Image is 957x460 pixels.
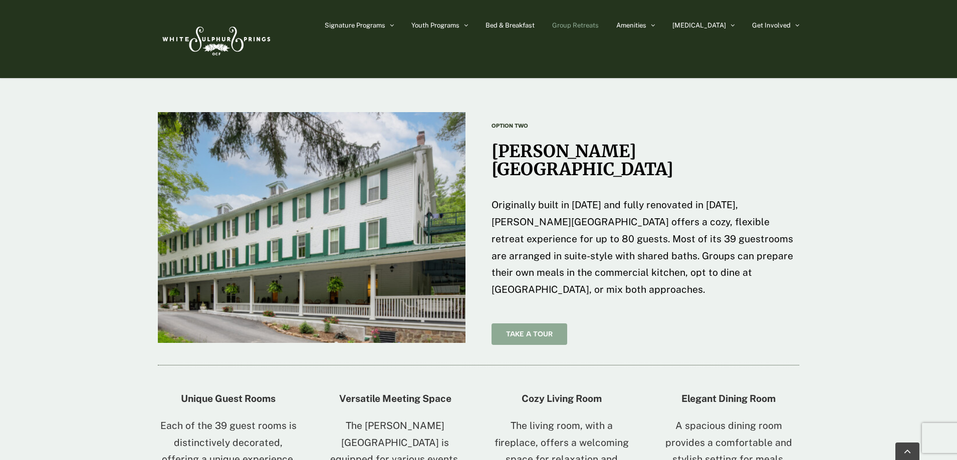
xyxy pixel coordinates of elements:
[158,112,466,343] img: harrison-hero-image
[181,393,276,404] strong: Unique Guest Rooms
[325,22,385,29] span: Signature Programs
[492,323,567,345] a: Take A Tour
[752,22,791,29] span: Get Involved
[522,393,602,404] strong: Cozy Living Room
[158,16,273,63] img: White Sulphur Springs Logo
[552,22,599,29] span: Group Retreats
[492,123,528,129] strong: OPTION TWO
[672,22,726,29] span: [MEDICAL_DATA]
[681,393,776,404] strong: Elegant Dining Room
[492,199,793,295] span: Originally built in [DATE] and fully renovated in [DATE], [PERSON_NAME][GEOGRAPHIC_DATA] offers a...
[411,22,459,29] span: Youth Programs
[616,22,646,29] span: Amenities
[339,393,451,404] strong: Versatile Meeting Space
[486,22,535,29] span: Bed & Breakfast
[506,330,553,338] span: Take A Tour
[492,141,673,180] span: [PERSON_NAME][GEOGRAPHIC_DATA]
